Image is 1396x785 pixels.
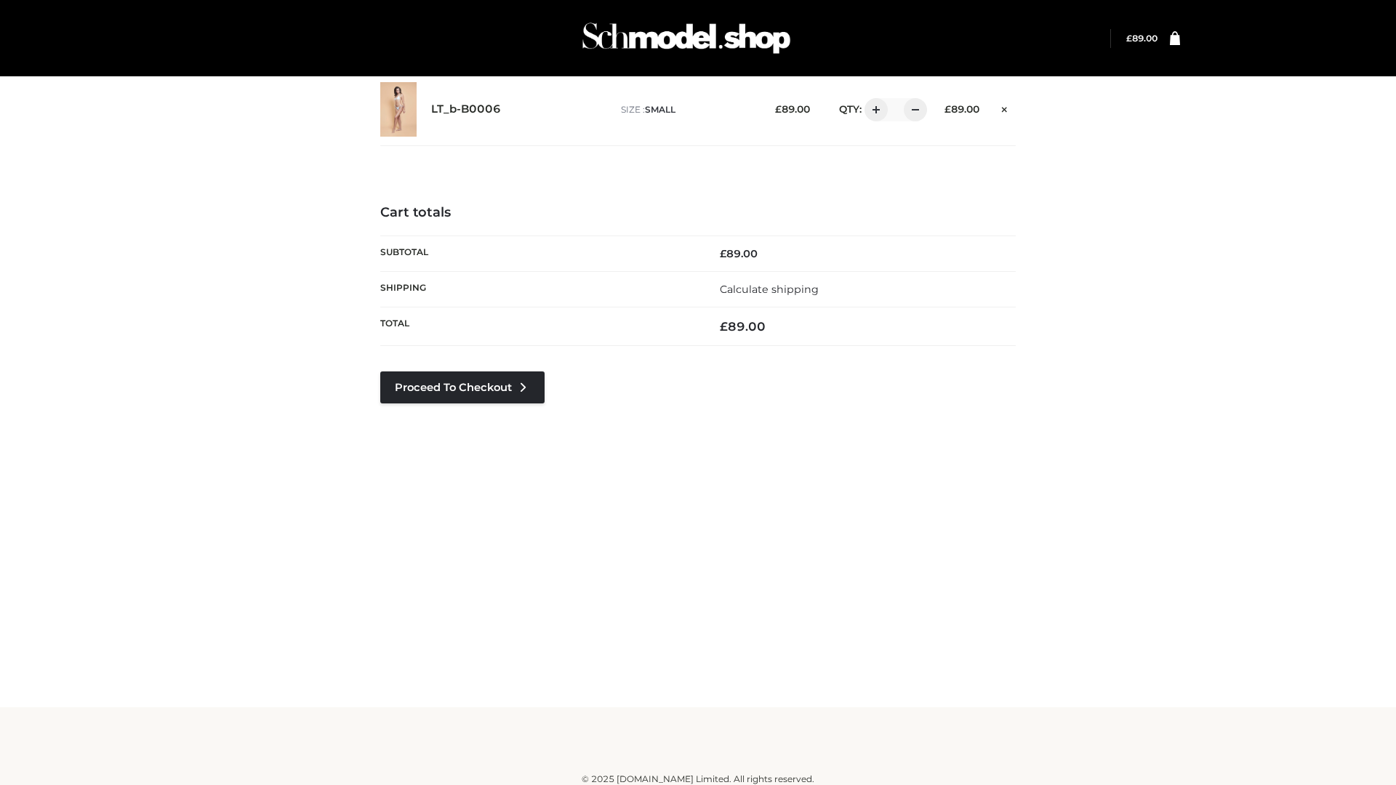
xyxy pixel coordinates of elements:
span: £ [720,319,728,334]
a: Calculate shipping [720,283,819,296]
bdi: 89.00 [1126,33,1158,44]
bdi: 89.00 [720,319,766,334]
a: LT_b-B0006 [431,102,501,116]
div: QTY: [825,98,922,121]
th: Subtotal [380,235,698,271]
span: £ [775,103,782,115]
bdi: 89.00 [775,103,810,115]
span: £ [944,103,951,115]
a: Remove this item [994,98,1016,117]
span: £ [1126,33,1132,44]
th: Total [380,307,698,346]
a: Proceed to Checkout [380,371,545,403]
th: Shipping [380,271,698,307]
bdi: 89.00 [944,103,979,115]
a: £89.00 [1126,33,1158,44]
p: size : [621,103,753,116]
img: Schmodel Admin 964 [577,9,795,67]
span: £ [720,247,726,260]
span: SMALL [645,104,675,115]
bdi: 89.00 [720,247,758,260]
h4: Cart totals [380,205,1016,221]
